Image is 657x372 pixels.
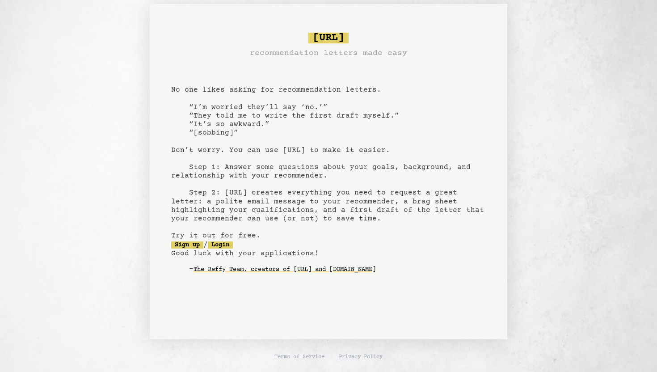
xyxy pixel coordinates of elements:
a: Terms of Service [274,354,324,361]
pre: No one likes asking for recommendation letters. “I’m worried they’ll say ‘no.’” “They told me to ... [171,29,486,291]
a: Sign up [171,241,203,249]
a: The Reffy Team, creators of [URL] and [DOMAIN_NAME] [194,262,376,277]
span: [URL] [308,33,349,43]
div: - [189,265,486,274]
h3: recommendation letters made easy [250,47,407,59]
a: Login [208,241,233,249]
a: Privacy Policy [339,354,383,361]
